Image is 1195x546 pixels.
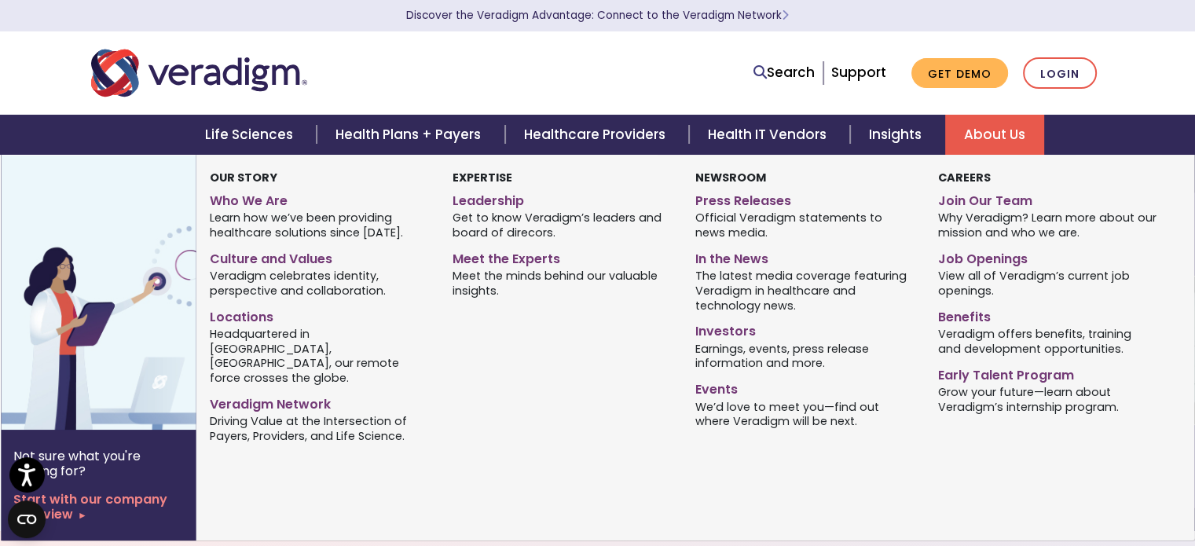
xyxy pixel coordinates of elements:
a: Join Our Team [937,187,1157,210]
a: Login [1023,57,1097,90]
strong: Our Story [210,170,277,185]
a: Job Openings [937,245,1157,268]
span: Headquartered in [GEOGRAPHIC_DATA], [GEOGRAPHIC_DATA], our remote force crosses the globe. [210,325,429,385]
strong: Newsroom [695,170,766,185]
a: Locations [210,303,429,326]
a: Leadership [453,187,672,210]
a: Events [695,376,915,398]
span: Meet the minds behind our valuable insights. [453,268,672,299]
span: Veradigm offers benefits, training and development opportunities. [937,325,1157,356]
span: Learn how we’ve been providing healthcare solutions since [DATE]. [210,210,429,240]
span: We’d love to meet you—find out where Veradigm will be next. [695,398,915,429]
a: Healthcare Providers [505,115,689,155]
span: Veradigm celebrates identity, perspective and collaboration. [210,268,429,299]
span: Driving Value at the Intersection of Payers, Providers, and Life Science. [210,413,429,444]
span: Earnings, events, press release information and more. [695,340,915,371]
a: Insights [850,115,945,155]
a: Start with our company overview [13,492,183,522]
a: About Us [945,115,1044,155]
a: Early Talent Program [937,361,1157,384]
span: Learn More [782,8,789,23]
a: Investors [695,317,915,340]
a: Press Releases [695,187,915,210]
strong: Expertise [453,170,512,185]
img: Vector image of Veradigm’s Story [1,155,254,430]
a: Search [753,62,815,83]
a: Veradigm Network [210,390,429,413]
a: Who We Are [210,187,429,210]
button: Open CMP widget [8,500,46,538]
span: View all of Veradigm’s current job openings. [937,268,1157,299]
a: In the News [695,245,915,268]
a: Health Plans + Payers [317,115,504,155]
a: Benefits [937,303,1157,326]
span: Why Veradigm? Learn more about our mission and who we are. [937,210,1157,240]
img: Veradigm logo [91,47,307,99]
a: Health IT Vendors [689,115,850,155]
a: Discover the Veradigm Advantage: Connect to the Veradigm NetworkLearn More [406,8,789,23]
a: Culture and Values [210,245,429,268]
span: The latest media coverage featuring Veradigm in healthcare and technology news. [695,268,915,313]
span: Grow your future—learn about Veradigm’s internship program. [937,383,1157,414]
a: Life Sciences [186,115,317,155]
a: Support [831,63,886,82]
a: Get Demo [911,58,1008,89]
strong: Careers [937,170,990,185]
span: Get to know Veradigm’s leaders and board of direcors. [453,210,672,240]
span: Official Veradigm statements to news media. [695,210,915,240]
a: Meet the Experts [453,245,672,268]
p: Not sure what you're looking for? [13,449,183,478]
